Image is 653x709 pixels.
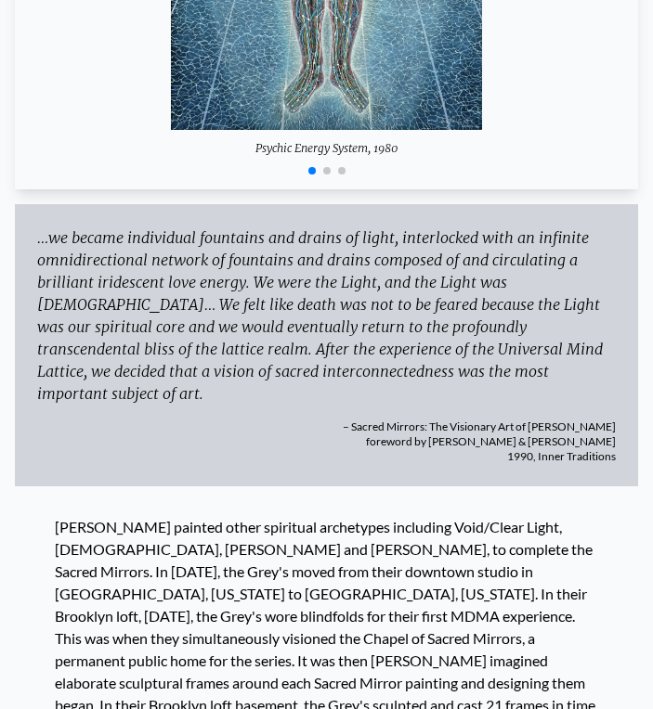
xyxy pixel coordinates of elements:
[323,167,331,174] span: Go to slide 2
[171,130,482,167] div: Psychic Energy System, 1980
[37,226,616,405] div: …we became individual fountains and drains of light, interlocked with an infinite omnidirectional...
[37,405,616,464] div: – Sacred Mirrors: The Visionary Art of [PERSON_NAME] foreword by [PERSON_NAME] & [PERSON_NAME] 19...
[338,167,346,174] span: Go to slide 3
[308,167,316,174] span: Go to slide 1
